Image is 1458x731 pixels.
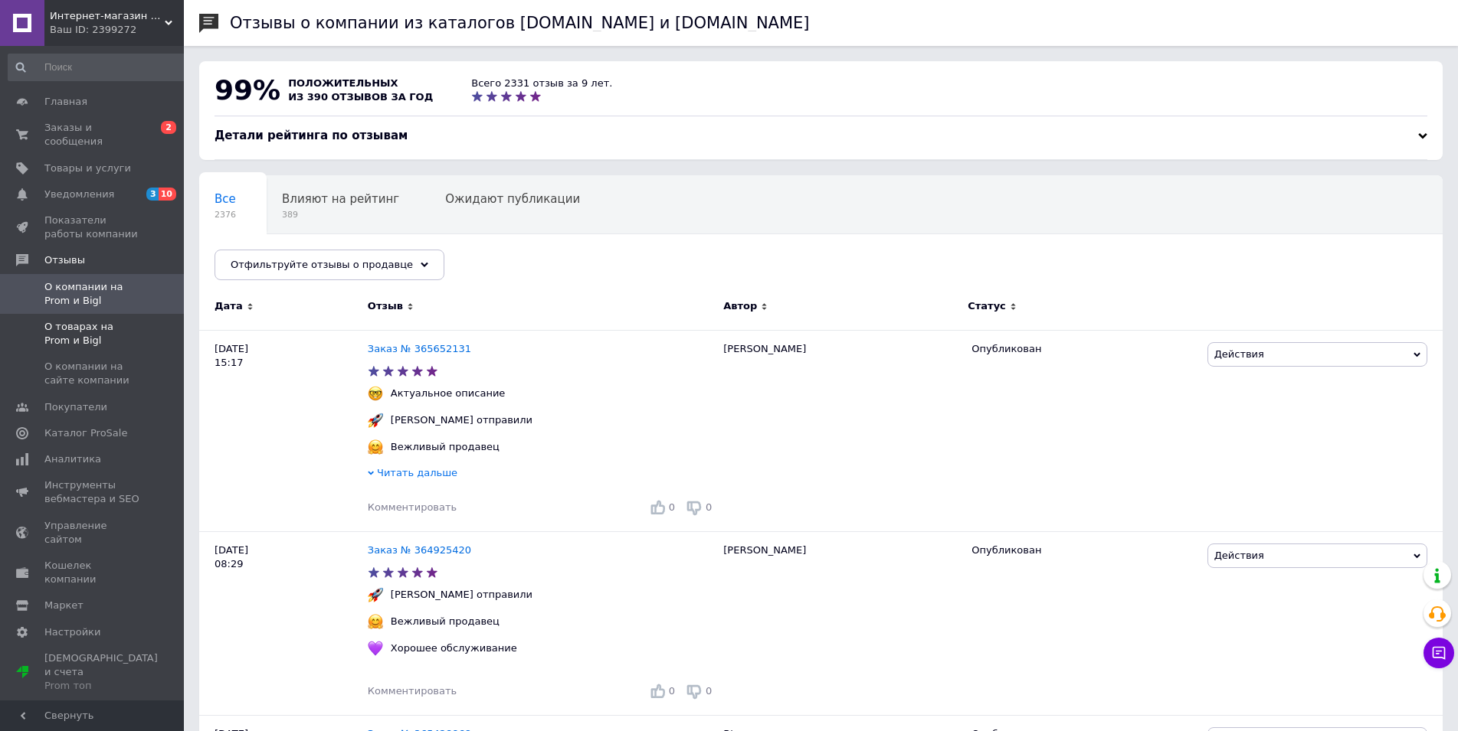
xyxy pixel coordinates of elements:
div: [DATE] 08:29 [199,532,368,716]
div: Всего 2331 отзыв за 9 лет. [471,77,612,90]
span: 0 [669,685,675,697]
a: Заказ № 365652131 [368,343,471,354]
div: Актуальное описание [387,387,509,400]
img: :hugging_face: [368,614,383,629]
span: Комментировать [368,501,457,513]
img: :nerd_face: [368,386,383,401]
span: Настройки [44,625,100,639]
span: 2376 [215,209,236,220]
button: Чат с покупателем [1424,638,1454,668]
span: Интернет-магазин "FreshOil" [50,9,165,23]
div: Опубликован [971,342,1195,356]
span: О компании на Prom и Bigl [44,280,142,308]
span: Отзывы [44,253,85,267]
span: О компании на сайте компании [44,360,142,387]
span: Товары и услуги [44,162,131,175]
span: Влияют на рейтинг [282,192,399,206]
span: 3 [146,188,159,201]
span: 2 [161,121,176,134]
a: Заказ № 364925420 [368,544,471,556]
span: Аналитика [44,452,101,466]
span: 10 [159,188,176,201]
div: Читать дальше [368,466,716,484]
span: Покупатели [44,400,107,414]
span: Маркет [44,599,84,612]
div: [PERSON_NAME] [716,532,964,716]
img: :rocket: [368,587,383,602]
span: Отзыв [368,299,403,313]
div: Опубликованы без комментария [199,234,411,292]
img: :purple_heart: [368,641,383,656]
div: [PERSON_NAME] отправили [387,413,536,427]
span: Опубликованы без комме... [215,250,381,264]
span: Автор [723,299,757,313]
div: Комментировать [368,684,457,698]
div: Хорошее обслуживание [387,641,521,655]
span: Показатели работы компании [44,214,142,241]
span: Ожидают публикации [445,192,580,206]
span: Детали рейтинга по отзывам [215,129,408,142]
span: Уведомления [44,188,114,201]
span: Читать дальше [377,467,457,478]
span: 99% [215,74,280,106]
span: Заказы и сообщения [44,121,142,148]
span: Статус [968,299,1006,313]
div: [PERSON_NAME] [716,330,964,531]
span: 0 [669,501,675,513]
span: Действия [1214,550,1264,561]
span: из 390 отзывов за год [288,91,433,103]
span: 389 [282,209,399,220]
span: Действия [1214,348,1264,360]
div: Опубликован [971,543,1195,557]
div: [DATE] 15:17 [199,330,368,531]
span: 0 [706,501,712,513]
div: Ваш ID: 2399272 [50,23,184,37]
span: Управление сайтом [44,519,142,547]
span: Каталог ProSale [44,426,127,440]
div: Вежливый продавец [387,615,503,628]
span: [DEMOGRAPHIC_DATA] и счета [44,651,158,693]
input: Поиск [8,54,189,81]
div: Комментировать [368,501,457,514]
span: Главная [44,95,87,109]
h1: Отзывы о компании из каталогов [DOMAIN_NAME] и [DOMAIN_NAME] [230,14,810,32]
span: Кошелек компании [44,559,142,586]
span: 0 [706,685,712,697]
span: Инструменты вебмастера и SEO [44,478,142,506]
span: положительных [288,77,398,89]
div: Вежливый продавец [387,440,503,454]
span: Комментировать [368,685,457,697]
img: :hugging_face: [368,439,383,455]
div: [PERSON_NAME] отправили [387,588,536,602]
span: Все [215,192,236,206]
span: О товарах на Prom и Bigl [44,320,142,348]
span: Дата [215,299,243,313]
img: :rocket: [368,413,383,428]
div: Prom топ [44,679,158,693]
div: Детали рейтинга по отзывам [215,128,1427,144]
span: Отфильтруйте отзывы о продавце [231,259,413,270]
